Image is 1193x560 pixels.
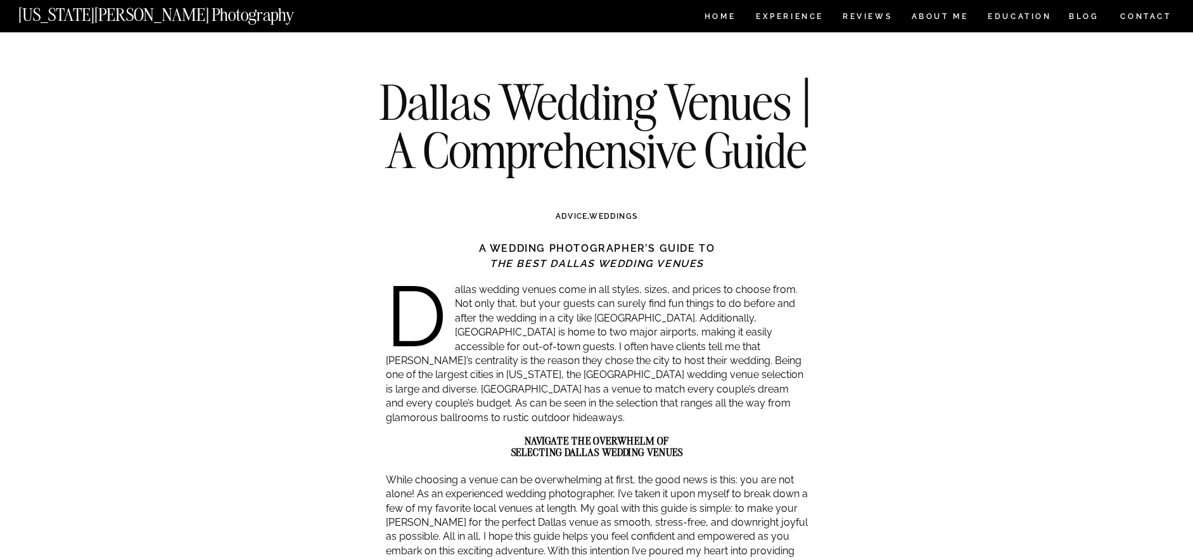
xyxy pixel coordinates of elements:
a: HOME [702,13,738,23]
strong: A WEDDING PHOTOGRAPHER’S GUIDE TO [479,242,715,254]
a: REVIEWS [843,13,890,23]
strong: NAVIGATE THE OVERWHELM OF SELECTING DALLAS WEDDING VENUES [511,434,683,459]
a: [US_STATE][PERSON_NAME] Photography [18,6,336,17]
a: CONTACT [1120,10,1172,23]
h1: Dallas Wedding Venues | A Comprehensive Guide [367,78,827,174]
a: Experience [756,13,822,23]
a: EDUCATION [986,13,1053,23]
a: ABOUT ME [911,13,969,23]
a: ADVICE [556,212,587,221]
p: Dallas wedding venues come in all styles, sizes, and prices to choose from. Not only that, but yo... [386,283,808,425]
a: WEDDINGS [589,212,637,221]
h3: , [412,211,781,222]
strong: THE BEST DALLAS WEDDING VENUES [490,257,704,270]
a: BLOG [1069,13,1099,23]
